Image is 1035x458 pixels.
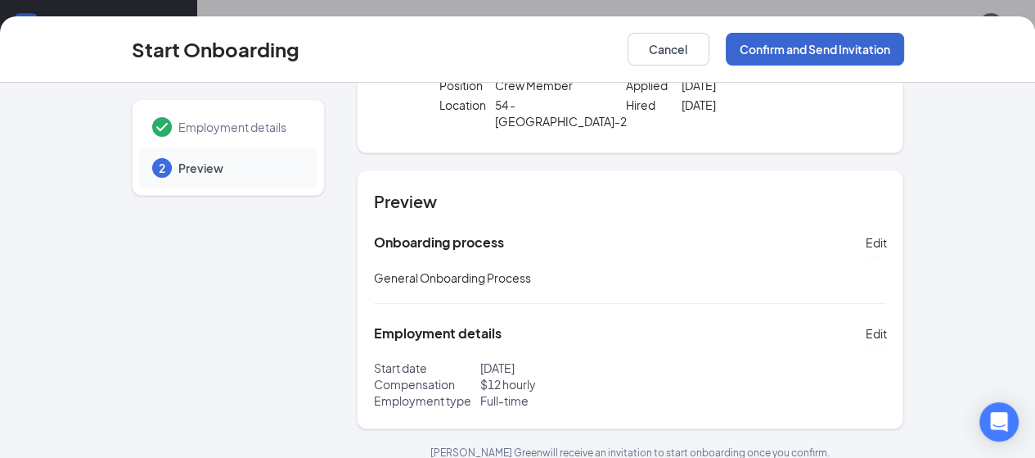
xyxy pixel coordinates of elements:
button: Edit [865,229,886,256]
p: [DATE] [480,360,630,376]
p: Compensation [374,376,481,392]
span: Edit [865,325,886,342]
p: Crew Member [495,77,607,93]
span: Preview [178,160,301,176]
h3: Start Onboarding [132,35,299,63]
h5: Employment details [374,324,502,342]
span: Edit [865,234,886,251]
button: Confirm and Send Invitation [726,33,904,66]
p: Hired [626,97,682,113]
h5: Onboarding process [374,234,504,252]
span: General Onboarding Process [374,270,531,285]
p: 54 - [GEOGRAPHIC_DATA]-2 [495,97,607,129]
span: Employment details [178,119,301,135]
p: Position [439,77,495,93]
p: Applied [626,77,682,93]
p: Location [439,97,495,113]
svg: Checkmark [152,117,172,137]
p: [DATE] [682,77,794,93]
button: Edit [865,320,886,347]
span: 2 [159,160,165,176]
h4: Preview [374,190,887,213]
p: Full-time [480,392,630,409]
p: Employment type [374,392,481,409]
button: Cancel [628,33,709,66]
p: Start date [374,360,481,376]
p: [DATE] [682,97,794,113]
div: Open Intercom Messenger [979,402,1019,442]
p: $ 12 hourly [480,376,630,392]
